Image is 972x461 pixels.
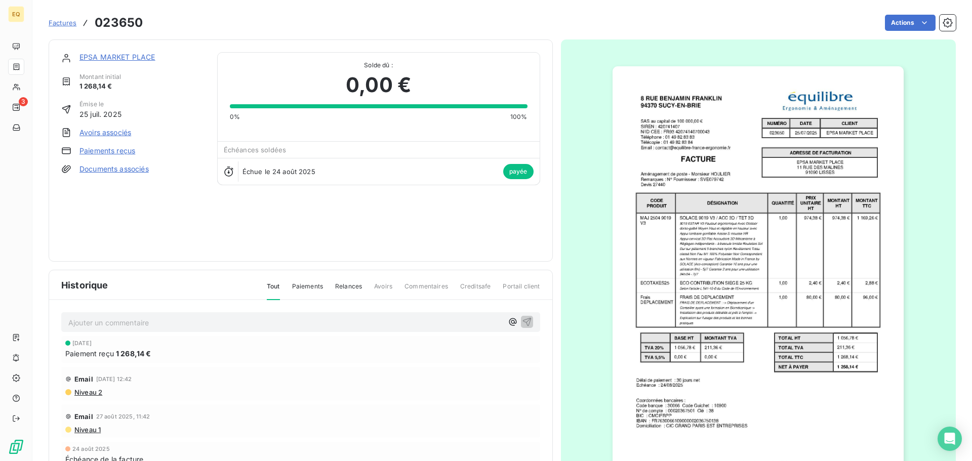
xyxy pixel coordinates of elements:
[96,413,150,420] span: 27 août 2025, 11:42
[292,282,323,299] span: Paiements
[230,112,240,121] span: 0%
[74,412,93,421] span: Email
[49,18,76,28] a: Factures
[346,70,411,100] span: 0,00 €
[224,146,287,154] span: Échéances soldées
[460,282,491,299] span: Creditsafe
[242,167,315,176] span: Échue le 24 août 2025
[95,14,143,32] h3: 023650
[79,100,121,109] span: Émise le
[73,388,102,396] span: Niveau 2
[72,446,110,452] span: 24 août 2025
[65,348,114,359] span: Paiement reçu
[116,348,151,359] span: 1 268,14 €
[510,112,528,121] span: 100%
[8,6,24,22] div: EQ
[938,427,962,451] div: Open Intercom Messenger
[503,282,540,299] span: Portail client
[885,15,936,31] button: Actions
[72,340,92,346] span: [DATE]
[503,164,534,179] span: payée
[230,61,528,70] span: Solde dû :
[79,81,121,92] span: 1 268,14 €
[374,282,392,299] span: Avoirs
[74,375,93,383] span: Email
[73,426,101,434] span: Niveau 1
[79,72,121,81] span: Montant initial
[49,19,76,27] span: Factures
[79,53,155,61] a: EPSA MARKET PLACE
[335,282,362,299] span: Relances
[19,97,28,106] span: 3
[404,282,448,299] span: Commentaires
[267,282,280,300] span: Tout
[61,278,108,292] span: Historique
[96,376,132,382] span: [DATE] 12:42
[79,128,131,138] a: Avoirs associés
[79,146,135,156] a: Paiements reçus
[79,109,121,119] span: 25 juil. 2025
[8,439,24,455] img: Logo LeanPay
[79,164,149,174] a: Documents associés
